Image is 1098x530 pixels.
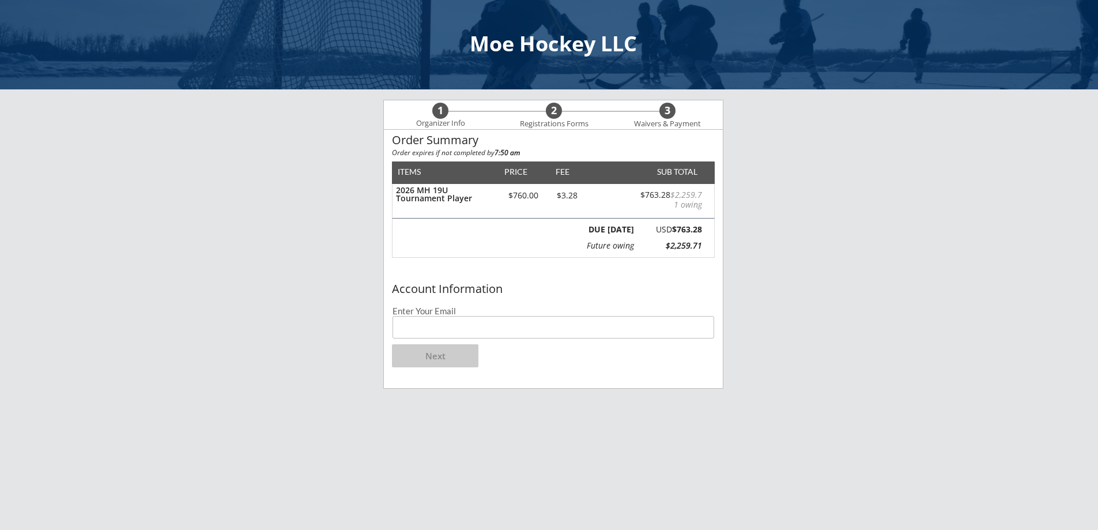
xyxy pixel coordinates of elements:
[628,119,707,129] div: Waivers & Payment
[548,168,578,176] div: FEE
[640,225,702,234] div: USD
[495,148,520,157] strong: 7:50 am
[499,168,533,176] div: PRICE
[640,242,702,250] div: $2,259.71
[393,307,714,315] div: Enter Your Email
[586,225,634,234] div: DUE [DATE]
[392,344,478,367] button: Next
[659,104,676,117] div: 3
[398,168,439,176] div: ITEMS
[392,134,715,146] div: Order Summary
[652,168,697,176] div: SUB TOTAL
[514,119,594,129] div: Registrations Forms
[12,33,1095,54] div: Moe Hockey LLC
[396,186,493,202] div: 2026 MH 19U Tournament Player
[548,191,586,200] div: $3.28
[637,190,702,210] div: $763.28
[672,224,702,235] strong: $763.28
[546,104,562,117] div: 2
[670,189,702,210] font: $2,259.71 owing
[392,283,715,295] div: Account Information
[432,104,448,117] div: 1
[392,149,715,156] div: Order expires if not completed by
[499,191,548,200] div: $760.00
[569,242,634,250] div: Future owing
[409,119,472,128] div: Organizer Info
